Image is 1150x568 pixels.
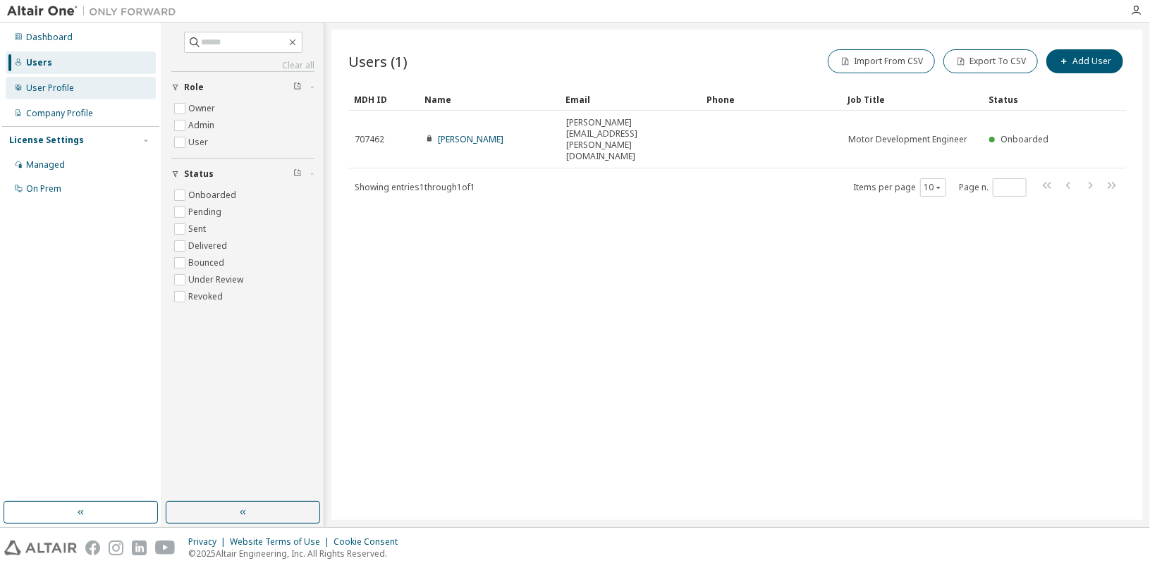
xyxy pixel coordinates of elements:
button: Import From CSV [828,49,935,73]
div: MDH ID [354,88,413,111]
img: facebook.svg [85,541,100,555]
label: Delivered [188,237,230,254]
span: Clear filter [293,168,302,180]
img: instagram.svg [109,541,123,555]
span: Status [184,168,214,180]
button: Add User [1046,49,1123,73]
div: Email [565,88,695,111]
img: youtube.svg [155,541,176,555]
div: User Profile [26,82,74,94]
span: Users (1) [348,51,408,71]
label: Onboarded [188,187,239,204]
div: Company Profile [26,108,93,119]
span: 707462 [355,134,384,145]
span: Showing entries 1 through 1 of 1 [355,181,475,193]
label: Owner [188,100,218,117]
span: Role [184,82,204,93]
div: License Settings [9,135,84,146]
label: Under Review [188,271,246,288]
label: Revoked [188,288,226,305]
span: Clear filter [293,82,302,93]
button: Status [171,159,314,190]
label: Sent [188,221,209,237]
div: On Prem [26,183,61,195]
button: Export To CSV [943,49,1038,73]
a: Clear all [171,60,314,71]
span: Page n. [959,178,1027,197]
label: Pending [188,204,224,221]
a: [PERSON_NAME] [438,133,503,145]
button: Role [171,72,314,103]
img: Altair One [7,4,183,18]
span: [PERSON_NAME][EMAIL_ADDRESS][PERSON_NAME][DOMAIN_NAME] [566,117,695,162]
div: Name [424,88,554,111]
label: Admin [188,117,217,134]
label: Bounced [188,254,227,271]
img: linkedin.svg [132,541,147,555]
p: © 2025 Altair Engineering, Inc. All Rights Reserved. [188,548,406,560]
div: Privacy [188,536,230,548]
span: Onboarded [1001,133,1049,145]
div: Status [989,88,1053,111]
div: Cookie Consent [334,536,406,548]
div: Phone [706,88,836,111]
img: altair_logo.svg [4,541,77,555]
span: Motor Development Engineer [848,134,967,145]
div: Dashboard [26,32,73,43]
span: Items per page [853,178,946,197]
div: Job Title [848,88,977,111]
div: Users [26,57,52,68]
div: Managed [26,159,65,171]
label: User [188,134,211,151]
button: 10 [924,182,943,193]
div: Website Terms of Use [230,536,334,548]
